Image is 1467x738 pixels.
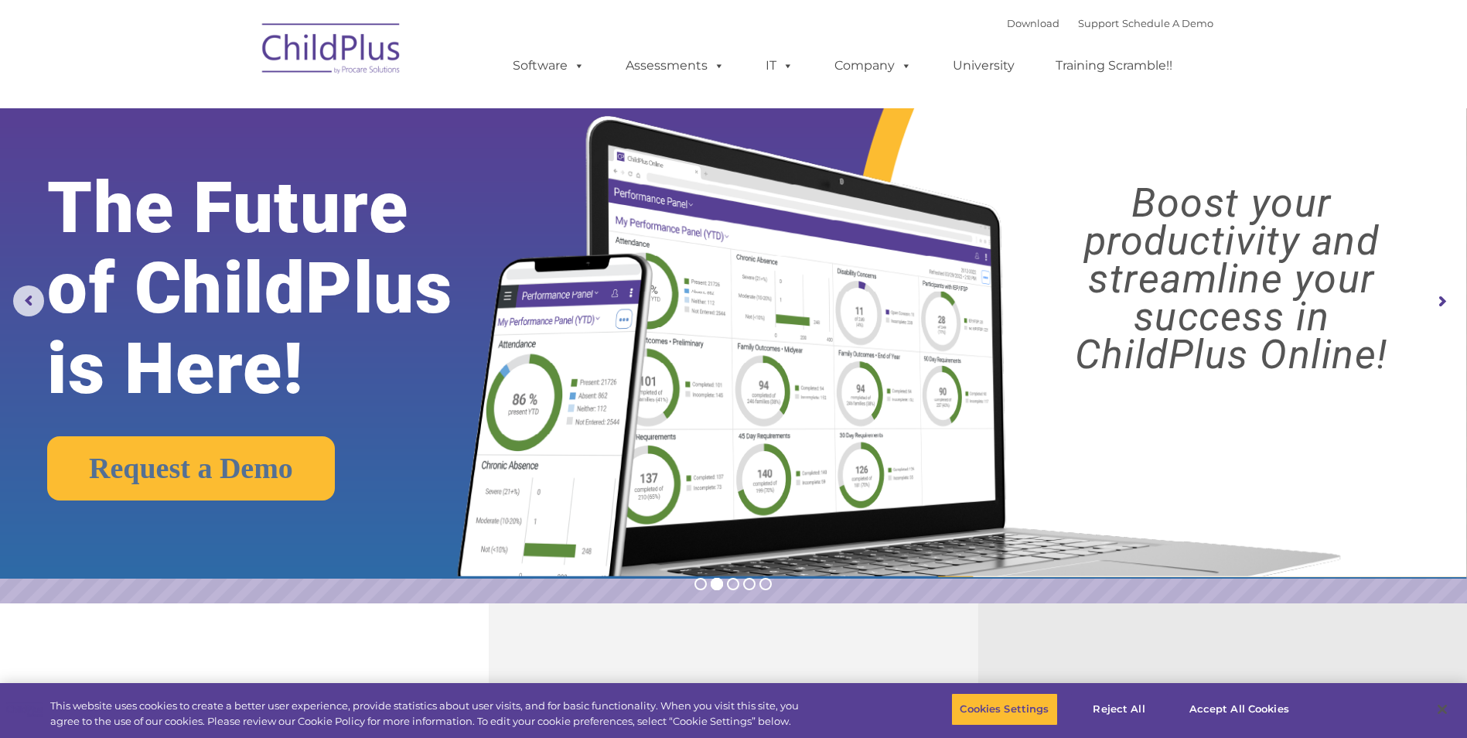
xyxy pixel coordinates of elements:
[937,50,1030,81] a: University
[497,50,600,81] a: Software
[1040,50,1188,81] a: Training Scramble!!
[1425,692,1459,726] button: Close
[215,102,262,114] span: Last name
[50,699,807,729] div: This website uses cookies to create a better user experience, provide statistics about user visit...
[47,436,335,501] a: Request a Demo
[215,166,281,177] span: Phone number
[1071,693,1168,726] button: Reject All
[1014,184,1449,374] rs-layer: Boost your productivity and streamline your success in ChildPlus Online!
[1122,17,1213,29] a: Schedule A Demo
[1078,17,1119,29] a: Support
[1007,17,1213,29] font: |
[951,693,1057,726] button: Cookies Settings
[1181,693,1298,726] button: Accept All Cookies
[1007,17,1059,29] a: Download
[610,50,740,81] a: Assessments
[750,50,809,81] a: IT
[47,168,516,409] rs-layer: The Future of ChildPlus is Here!
[819,50,927,81] a: Company
[254,12,409,90] img: ChildPlus by Procare Solutions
